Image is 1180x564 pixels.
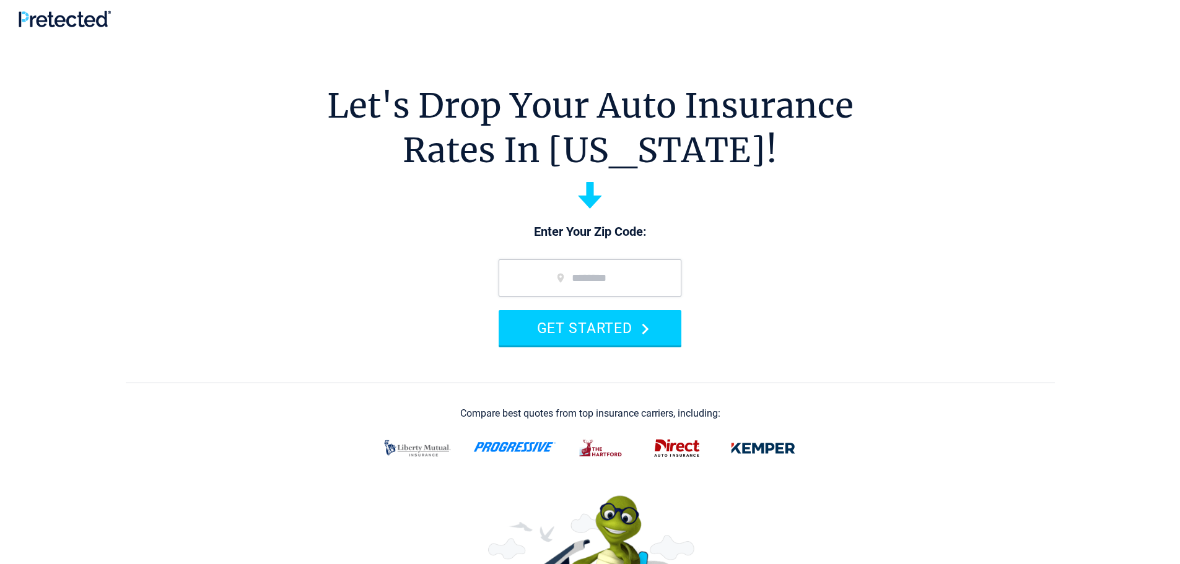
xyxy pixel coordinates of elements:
img: thehartford [571,432,632,464]
p: Enter Your Zip Code: [486,223,694,241]
h1: Let's Drop Your Auto Insurance Rates In [US_STATE]! [327,84,854,173]
img: liberty [377,432,458,464]
img: Pretected Logo [19,11,111,27]
input: zip code [499,259,681,297]
button: GET STARTED [499,310,681,345]
img: direct [647,432,707,464]
img: kemper [722,432,804,464]
img: progressive [473,442,556,452]
div: Compare best quotes from top insurance carriers, including: [460,408,720,419]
